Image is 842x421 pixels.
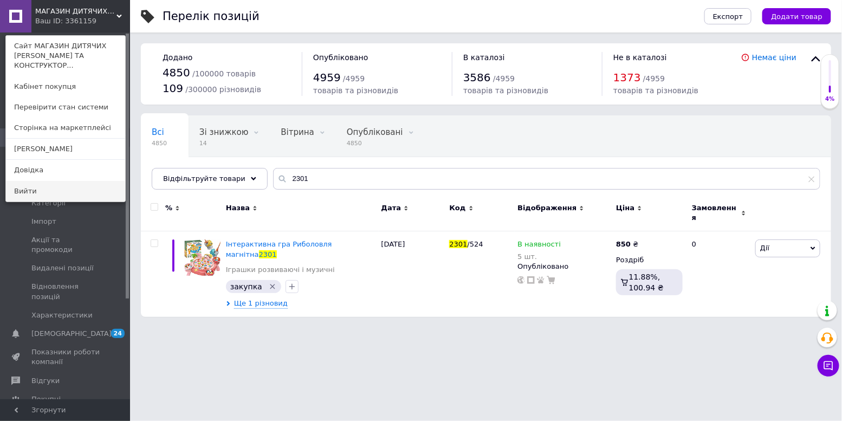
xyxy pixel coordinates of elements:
[31,263,94,273] span: Видалені позиції
[704,8,752,24] button: Експорт
[517,203,577,213] span: Відображення
[185,85,261,94] span: / 300000 різновидів
[111,329,125,338] span: 24
[762,8,831,24] button: Додати товар
[613,71,641,84] span: 1373
[268,282,277,291] svg: Видалити мітку
[449,203,465,213] span: Код
[31,282,100,301] span: Відновлення позицій
[6,181,125,202] a: Вийти
[163,53,192,62] span: Додано
[613,53,667,62] span: Не в каталозі
[313,86,398,95] span: товарів та різновидів
[152,139,167,147] span: 4850
[613,86,698,95] span: товарів та різновидів
[760,244,769,252] span: Дії
[517,252,561,261] div: 5 шт.
[493,74,515,83] span: / 4959
[31,376,60,386] span: Відгуки
[31,310,93,320] span: Характеристики
[192,69,256,78] span: / 100000 товарів
[463,86,548,95] span: товарів та різновидів
[692,203,739,223] span: Замовлення
[463,53,505,62] span: В каталозі
[347,127,403,137] span: Опубліковані
[6,139,125,159] a: [PERSON_NAME]
[31,394,61,404] span: Покупці
[165,203,172,213] span: %
[6,160,125,180] a: Довідка
[226,240,332,258] span: Інтерактивна гра Риболовля магнітна
[199,139,248,147] span: 14
[752,53,796,62] a: Немає ціни
[31,198,66,208] span: Категорії
[713,12,743,21] span: Експорт
[6,36,125,76] a: Сайт МАГАЗИН ДИТЯЧИХ [PERSON_NAME] ТА КОНСТРУКТОР...
[463,71,491,84] span: 3586
[616,239,638,249] div: ₴
[163,82,183,95] span: 109
[517,240,561,251] span: В наявності
[226,240,332,258] a: Інтерактивна гра Риболовля магнітна2301
[234,299,288,309] span: Ще 1 різновид
[629,273,664,292] span: 11.88%, 100.94 ₴
[163,11,260,22] div: Перелік позицій
[449,240,467,248] span: 2301
[199,127,248,137] span: Зі знижкою
[468,240,483,248] span: /524
[771,12,822,21] span: Додати товар
[163,66,190,79] span: 4850
[226,265,335,275] a: Іграшки розвиваючі і музичні
[184,239,221,276] img: Интерактивная игра Рыбалка магнитная 2301
[821,95,839,103] div: 4%
[818,355,839,377] button: Чат з покупцем
[6,76,125,97] a: Кабінет покупця
[230,282,262,291] span: закупка
[347,139,403,147] span: 4850
[31,217,56,226] span: Імпорт
[313,71,341,84] span: 4959
[6,97,125,118] a: Перевірити стан системи
[35,7,116,16] span: МАГАЗИН ДИТЯЧИХ ІГОР ТА КОНСТРУКТОРІВ
[31,235,100,255] span: Акції та промокоди
[379,231,447,317] div: [DATE]
[226,203,250,213] span: Назва
[643,74,665,83] span: / 4959
[152,127,164,137] span: Всі
[616,240,631,248] b: 850
[616,255,683,265] div: Роздріб
[259,250,277,258] span: 2301
[31,347,100,367] span: Показники роботи компанії
[313,53,368,62] span: Опубліковано
[343,74,365,83] span: / 4959
[152,169,196,178] span: Приховані
[281,127,314,137] span: Вітрина
[31,329,112,339] span: [DEMOGRAPHIC_DATA]
[381,203,401,213] span: Дата
[616,203,634,213] span: Ціна
[517,262,611,271] div: Опубліковано
[35,16,81,26] div: Ваш ID: 3361159
[273,168,820,190] input: Пошук по назві позиції, артикулу і пошуковим запитам
[163,174,245,183] span: Відфільтруйте товари
[685,231,753,317] div: 0
[6,118,125,138] a: Сторінка на маркетплейсі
